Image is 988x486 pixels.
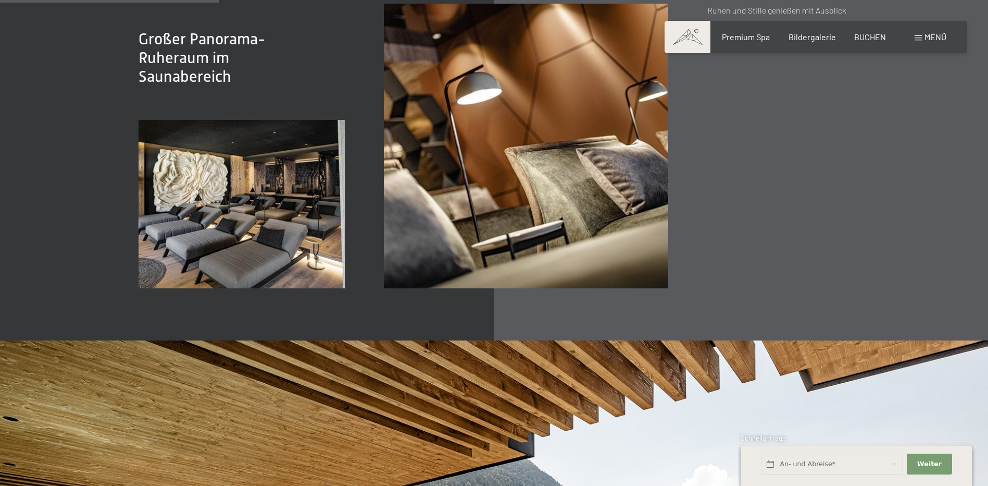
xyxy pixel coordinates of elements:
span: Weiter [917,459,942,469]
p: Ruhen und Stille genießen mit Ausblick auf die Alpen. [707,4,849,30]
img: Ruheräume - Chill Lounge - Wellnesshotel - Ahrntal - Schwarzenstein [384,4,668,288]
a: BUCHEN [854,32,886,42]
button: Weiter [907,454,952,475]
span: Menü [924,32,946,42]
a: Bildergalerie [789,32,836,42]
img: Ruheräume - Chill Lounge - Wellnesshotel - Ahrntal - Schwarzenstein [139,120,345,288]
span: Großer Panorama-Ruheraum im Saunabereich [139,30,266,86]
span: Schnellanfrage [741,434,786,442]
a: Premium Spa [722,32,770,42]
